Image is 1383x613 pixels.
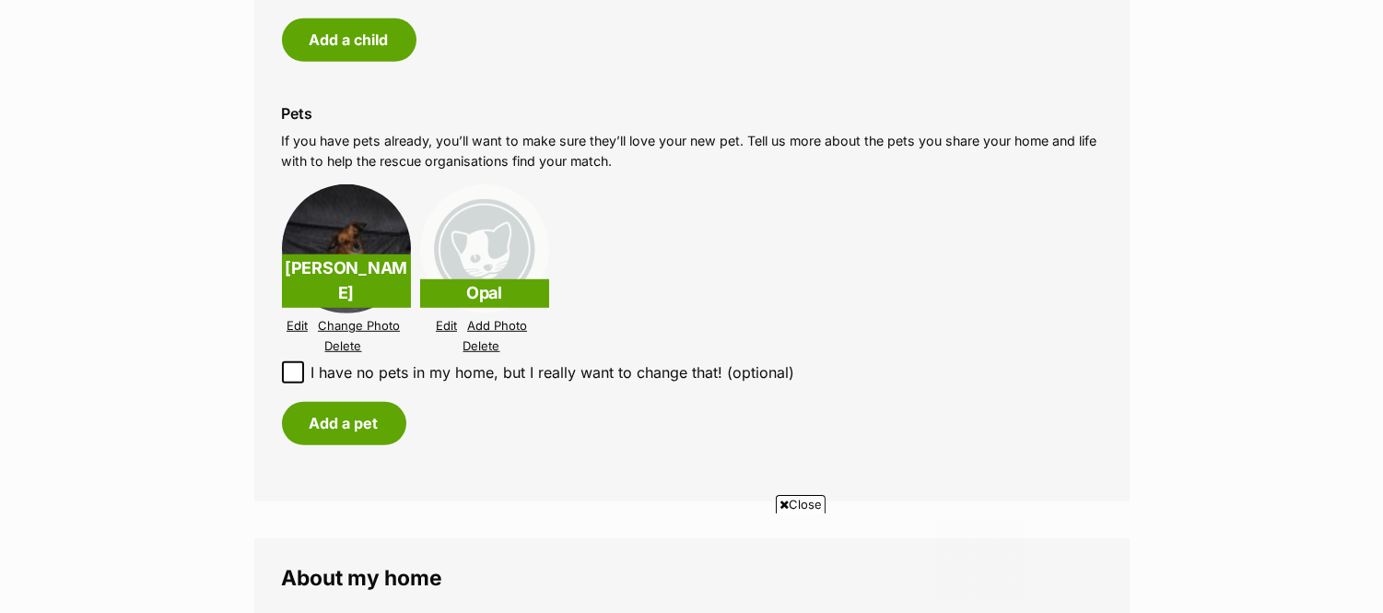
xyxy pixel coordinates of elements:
button: Add a child [282,18,416,61]
a: Delete [463,339,500,353]
button: Add a pet [282,402,406,444]
p: Opal [420,279,549,308]
span: I have no pets in my home, but I really want to change that! (optional) [311,361,795,383]
p: If you have pets already, you’ll want to make sure they’ll love your new pet. Tell us more about ... [282,131,1102,171]
a: Edit [436,319,457,333]
legend: About my home [282,566,1102,590]
iframe: Advertisement [357,521,1027,604]
a: Add Photo [467,319,527,333]
a: Change Photo [318,319,400,333]
img: feeqmzuky0ddtcelczbb.jpg [282,184,411,313]
span: Close [776,495,826,513]
label: Pets [282,105,1102,122]
img: cat-placeholder-dac9bf757296583bfff24fc8b8ddc0f03ef8dc5148194bf37542f03d89cbe5dc.png [420,184,549,313]
a: Delete [325,339,362,353]
p: [PERSON_NAME] [282,254,411,308]
a: Edit [287,319,308,333]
